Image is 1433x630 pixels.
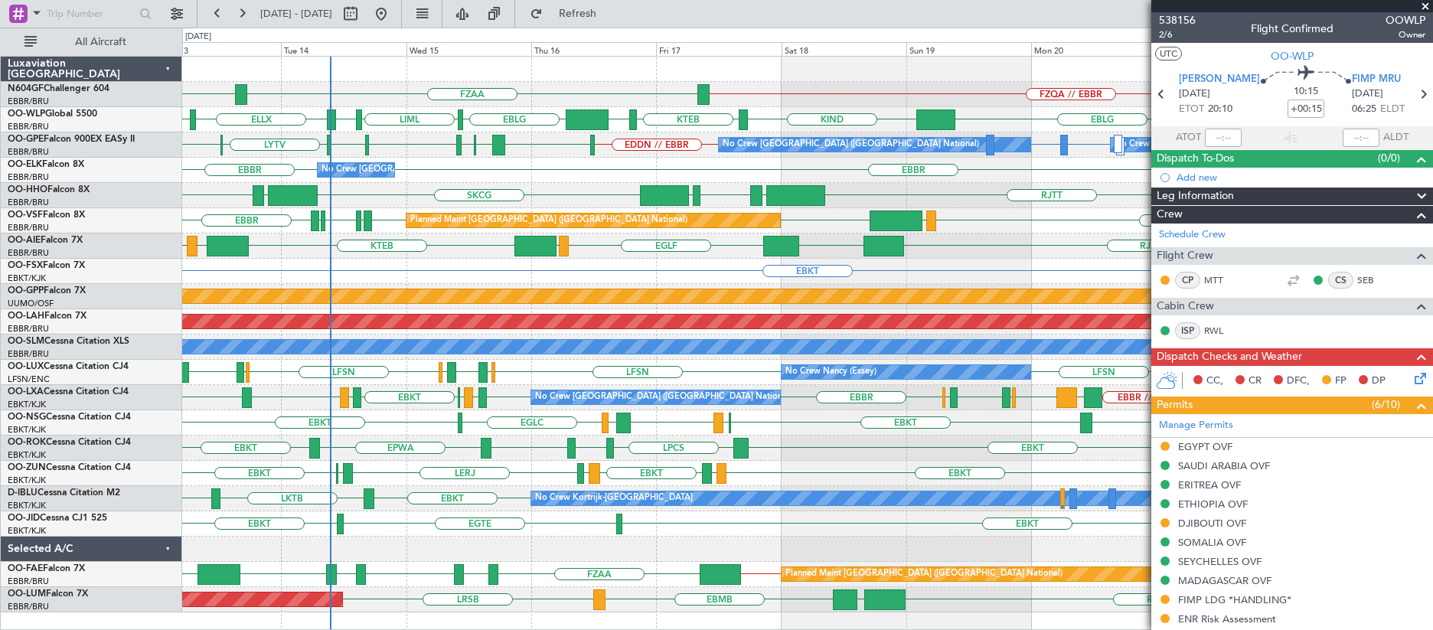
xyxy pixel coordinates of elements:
span: OOWLP [1386,12,1425,28]
a: OO-GPPFalcon 7X [8,286,86,295]
a: OO-FAEFalcon 7X [8,564,85,573]
input: --:-- [1205,129,1242,147]
a: EBKT/KJK [8,500,46,511]
a: EBKT/KJK [8,273,46,284]
a: OO-ROKCessna Citation CJ4 [8,438,131,447]
span: Refresh [546,8,610,19]
div: SEYCHELLES OVF [1178,555,1262,568]
span: (6/10) [1372,397,1400,413]
span: OO-VSF [8,211,43,220]
a: RWL [1204,324,1239,338]
a: EBBR/BRU [8,146,49,158]
span: OO-GPE [8,135,44,144]
span: 10:15 [1294,84,1318,100]
span: Permits [1157,397,1193,414]
a: OO-NSGCessna Citation CJ4 [8,413,131,422]
span: 06:25 [1352,102,1376,117]
div: Sat 18 [782,42,906,56]
span: OO-AIE [8,236,41,245]
a: EBBR/BRU [8,96,49,107]
span: OO-WLP [1271,48,1314,64]
span: OO-WLP [8,109,45,119]
div: ENR Risk Assessment [1178,612,1276,625]
div: DJIBOUTI OVF [1178,517,1246,530]
div: FIMP LDG *HANDLING* [1178,593,1291,606]
div: ETHIOPIA OVF [1178,498,1248,511]
span: ETOT [1179,102,1204,117]
span: Crew [1157,206,1183,224]
a: N604GFChallenger 604 [8,84,109,93]
a: OO-SLMCessna Citation XLS [8,337,129,346]
span: OO-LXA [8,387,44,397]
a: UUMO/OSF [8,298,54,309]
div: [DATE] [185,31,211,44]
button: Refresh [523,2,615,26]
input: Trip Number [47,2,135,25]
div: Wed 15 [406,42,531,56]
a: EBKT/KJK [8,525,46,537]
span: (0/0) [1378,150,1400,166]
span: DP [1372,374,1386,389]
a: OO-FSXFalcon 7X [8,261,85,270]
div: SAUDI ARABIA OVF [1178,459,1270,472]
span: OO-ZUN [8,463,46,472]
span: D-IBLU [8,488,38,498]
div: No Crew [GEOGRAPHIC_DATA] ([GEOGRAPHIC_DATA] National) [535,386,792,409]
span: OO-ELK [8,160,42,169]
a: MTT [1204,273,1239,287]
div: Thu 16 [531,42,656,56]
span: Flight Crew [1157,247,1213,265]
div: CS [1328,272,1353,289]
span: Cabin Crew [1157,298,1214,315]
a: Manage Permits [1159,418,1233,433]
div: EGYPT OVF [1178,440,1232,453]
a: EBBR/BRU [8,247,49,259]
div: Flight Confirmed [1251,21,1333,37]
div: ISP [1175,322,1200,339]
a: D-IBLUCessna Citation M2 [8,488,120,498]
a: EBBR/BRU [8,197,49,208]
span: [DATE] [1179,87,1210,102]
div: Fri 17 [656,42,781,56]
div: No Crew Kortrijk-[GEOGRAPHIC_DATA] [535,487,693,510]
span: OO-FAE [8,564,43,573]
a: OO-LXACessna Citation CJ4 [8,387,129,397]
span: ELDT [1380,102,1405,117]
a: OO-GPEFalcon 900EX EASy II [8,135,135,144]
a: OO-WLPGlobal 5500 [8,109,97,119]
div: Tue 14 [281,42,406,56]
span: Dispatch Checks and Weather [1157,348,1302,366]
div: Mon 13 [156,42,281,56]
a: OO-LUMFalcon 7X [8,589,88,599]
div: ERITREA OVF [1178,478,1241,491]
span: [PERSON_NAME] [1179,72,1260,87]
div: No Crew [GEOGRAPHIC_DATA] ([GEOGRAPHIC_DATA] National) [723,133,979,156]
a: EBKT/KJK [8,424,46,436]
a: EBBR/BRU [8,171,49,183]
span: ATOT [1176,130,1201,145]
span: OO-ROK [8,438,46,447]
a: OO-AIEFalcon 7X [8,236,83,245]
a: OO-ZUNCessna Citation CJ4 [8,463,131,472]
a: Schedule Crew [1159,227,1226,243]
span: DFC, [1287,374,1310,389]
span: Owner [1386,28,1425,41]
a: OO-LUXCessna Citation CJ4 [8,362,129,371]
a: OO-JIDCessna CJ1 525 [8,514,107,523]
span: OO-LUM [8,589,46,599]
div: Mon 20 [1031,42,1156,56]
a: EBBR/BRU [8,222,49,233]
div: Add new [1177,171,1425,184]
div: Sun 19 [906,42,1031,56]
span: OO-SLM [8,337,44,346]
a: EBKT/KJK [8,449,46,461]
span: OO-LAH [8,312,44,321]
a: EBBR/BRU [8,601,49,612]
span: [DATE] - [DATE] [260,7,332,21]
span: All Aircraft [40,37,162,47]
a: LFSN/ENC [8,374,50,385]
span: ALDT [1383,130,1409,145]
span: FIMP MRU [1352,72,1401,87]
div: SOMALIA OVF [1178,536,1246,549]
span: OO-FSX [8,261,43,270]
